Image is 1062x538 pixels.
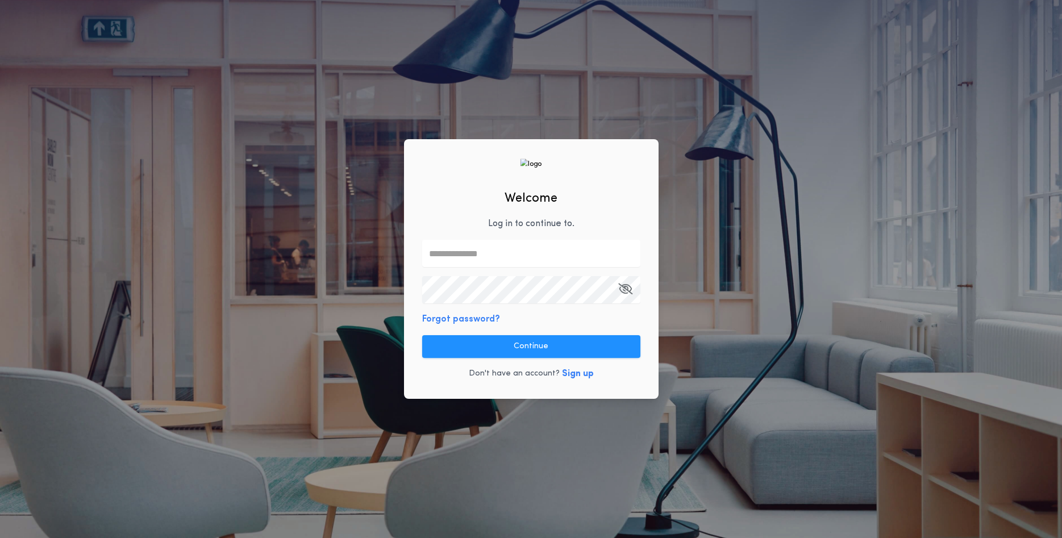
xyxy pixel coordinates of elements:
[488,217,574,231] p: Log in to continue to .
[422,335,640,358] button: Continue
[520,159,542,169] img: logo
[469,368,560,379] p: Don't have an account?
[505,189,557,208] h2: Welcome
[422,312,500,326] button: Forgot password?
[562,367,594,381] button: Sign up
